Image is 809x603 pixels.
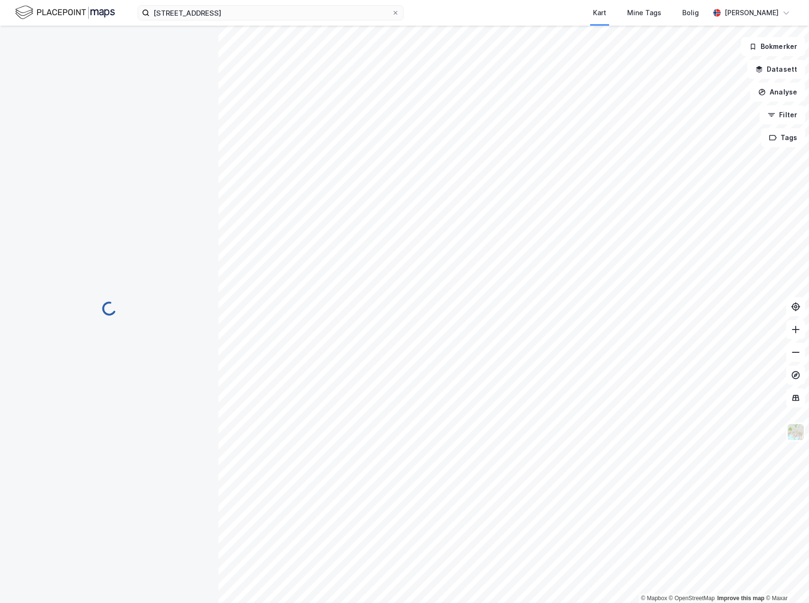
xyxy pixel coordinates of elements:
[150,6,392,20] input: Søk på adresse, matrikkel, gårdeiere, leietakere eller personer
[762,557,809,603] div: Kontrollprogram for chat
[717,595,764,602] a: Improve this map
[787,423,805,441] img: Z
[761,128,805,147] button: Tags
[641,595,667,602] a: Mapbox
[682,7,699,19] div: Bolig
[760,105,805,124] button: Filter
[724,7,779,19] div: [PERSON_NAME]
[102,301,117,316] img: spinner.a6d8c91a73a9ac5275cf975e30b51cfb.svg
[627,7,661,19] div: Mine Tags
[741,37,805,56] button: Bokmerker
[762,557,809,603] iframe: Chat Widget
[750,83,805,102] button: Analyse
[747,60,805,79] button: Datasett
[593,7,606,19] div: Kart
[669,595,715,602] a: OpenStreetMap
[15,4,115,21] img: logo.f888ab2527a4732fd821a326f86c7f29.svg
